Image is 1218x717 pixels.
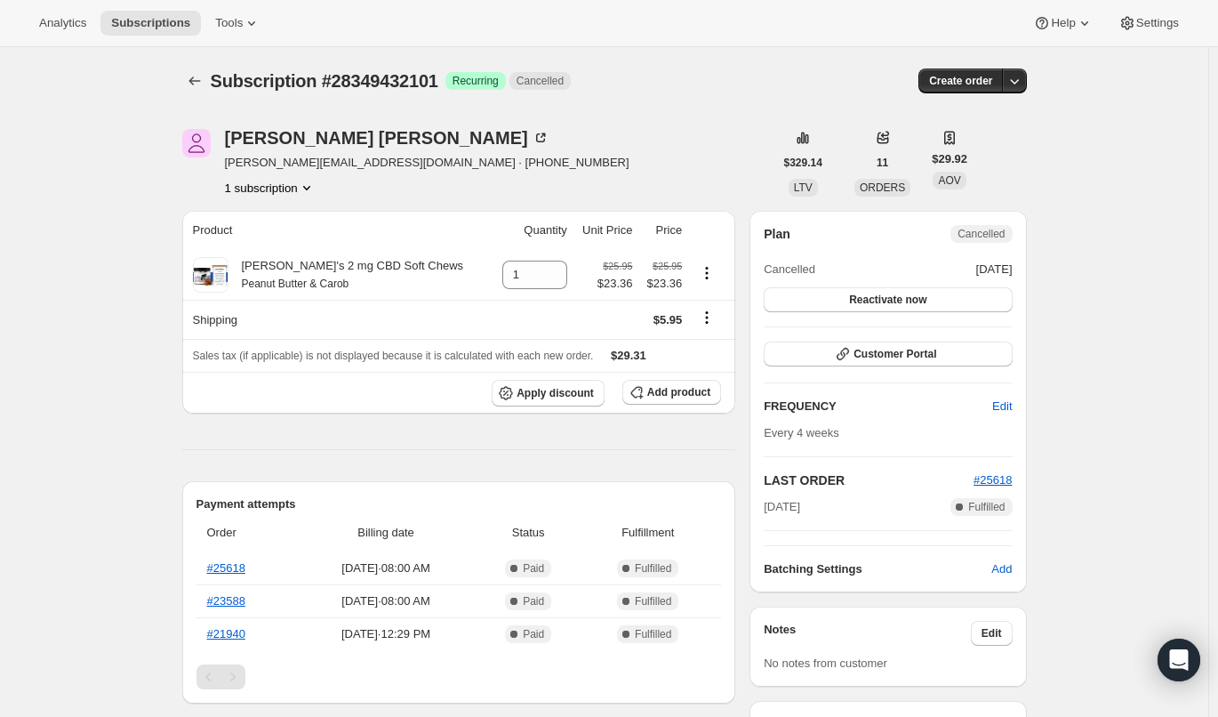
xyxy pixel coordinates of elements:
span: Fulfilled [968,500,1005,514]
button: $329.14 [773,150,833,175]
span: Tools [215,16,243,30]
span: [DATE] · 12:29 PM [300,625,471,643]
th: Price [637,211,687,250]
th: Unit Price [573,211,638,250]
span: Fulfillment [585,524,710,542]
span: Recurring [453,74,499,88]
span: No notes from customer [764,657,887,670]
h2: Plan [764,225,790,243]
span: Paid [523,594,544,608]
span: [DATE] · 08:00 AM [300,592,471,610]
span: $29.31 [611,349,646,362]
span: [DATE] · 08:00 AM [300,560,471,577]
span: Cancelled [517,74,564,88]
h2: FREQUENCY [764,398,992,415]
span: 11 [877,156,888,170]
span: Add [991,560,1012,578]
button: Tools [204,11,271,36]
span: ORDERS [860,181,905,194]
th: Order [196,513,296,552]
span: $329.14 [784,156,822,170]
button: Shipping actions [693,308,721,327]
span: Edit [992,398,1012,415]
a: #23588 [207,594,245,608]
th: Product [182,211,492,250]
span: AOV [938,174,960,187]
span: Every 4 weeks [764,426,839,439]
div: [PERSON_NAME] [PERSON_NAME] [225,129,549,147]
span: $23.36 [597,275,633,293]
a: #25618 [207,561,245,575]
span: Fulfilled [635,627,671,641]
div: [PERSON_NAME]'s 2 mg CBD Soft Chews [228,257,464,293]
button: Add [981,555,1022,584]
button: Product actions [225,179,316,197]
span: Help [1051,16,1075,30]
span: Reactivate now [849,293,926,307]
div: Open Intercom Messenger [1158,639,1200,681]
span: Edit [982,626,1002,640]
button: Create order [918,68,1003,93]
th: Shipping [182,300,492,339]
span: Status [482,524,574,542]
button: Edit [982,392,1022,421]
h3: Notes [764,621,971,646]
h2: Payment attempts [196,495,722,513]
small: Peanut Butter & Carob [242,278,349,290]
span: Customer Portal [853,347,936,361]
th: Quantity [491,211,573,250]
span: Billing date [300,524,471,542]
img: product img [193,257,228,293]
span: Subscription #28349432101 [211,71,438,91]
span: Subscriptions [111,16,190,30]
button: Analytics [28,11,97,36]
button: Product actions [693,263,721,283]
button: Customer Portal [764,342,1012,367]
span: Fulfilled [635,594,671,608]
span: [DATE] [976,261,1013,278]
button: Apply discount [492,380,605,407]
span: $29.92 [932,150,967,168]
span: LTV [794,181,813,194]
span: Apply discount [517,386,594,400]
span: Settings [1136,16,1179,30]
button: Reactivate now [764,287,1012,312]
button: Add product [622,380,721,405]
span: Andrea Griggs [182,129,211,157]
span: $23.36 [643,275,682,293]
button: Help [1022,11,1103,36]
a: #25618 [974,473,1012,487]
span: Analytics [39,16,86,30]
button: 11 [866,150,899,175]
a: #21940 [207,627,245,640]
span: Sales tax (if applicable) is not displayed because it is calculated with each new order. [193,350,594,362]
span: [PERSON_NAME][EMAIL_ADDRESS][DOMAIN_NAME] · [PHONE_NUMBER] [225,154,629,172]
span: $5.95 [653,313,683,326]
span: Paid [523,561,544,576]
span: Fulfilled [635,561,671,576]
button: Edit [971,621,1013,646]
small: $25.95 [653,261,682,271]
h6: Batching Settings [764,560,991,578]
span: Add product [647,385,710,399]
button: #25618 [974,471,1012,489]
span: Cancelled [764,261,815,278]
h2: LAST ORDER [764,471,974,489]
button: Subscriptions [100,11,201,36]
span: Cancelled [958,227,1005,241]
small: $25.95 [603,261,632,271]
button: Settings [1108,11,1190,36]
span: Paid [523,627,544,641]
span: [DATE] [764,498,800,516]
nav: Pagination [196,665,722,689]
button: Subscriptions [182,68,207,93]
span: Create order [929,74,992,88]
